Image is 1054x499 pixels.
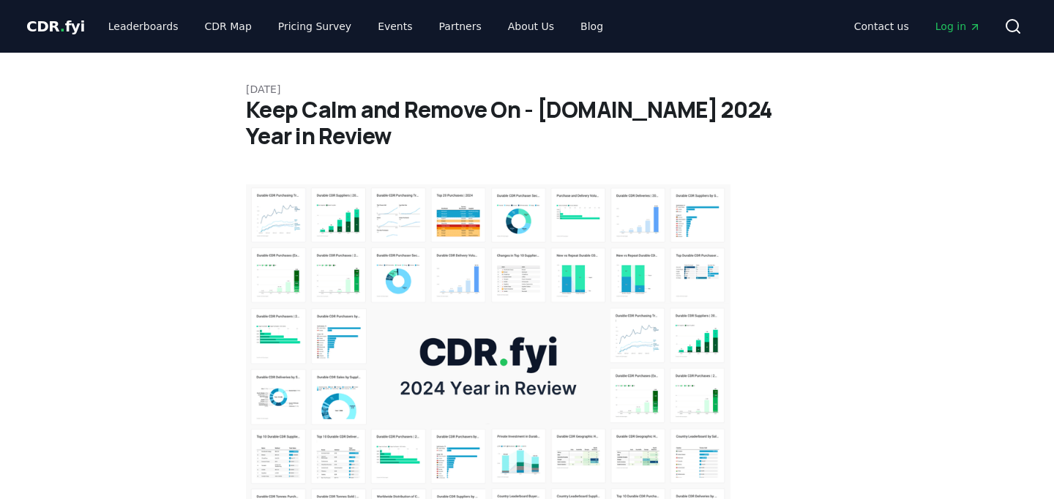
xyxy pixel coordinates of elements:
nav: Main [842,13,993,40]
p: [DATE] [246,82,808,97]
a: Partners [427,13,493,40]
nav: Main [97,13,615,40]
a: Leaderboards [97,13,190,40]
a: Blog [569,13,615,40]
a: Events [366,13,424,40]
span: CDR fyi [26,18,85,35]
a: Pricing Survey [266,13,363,40]
a: CDR.fyi [26,16,85,37]
span: . [60,18,65,35]
a: CDR Map [193,13,263,40]
a: About Us [496,13,566,40]
h1: Keep Calm and Remove On - [DOMAIN_NAME] 2024 Year in Review [246,97,808,149]
a: Log in [924,13,993,40]
a: Contact us [842,13,921,40]
span: Log in [935,19,981,34]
